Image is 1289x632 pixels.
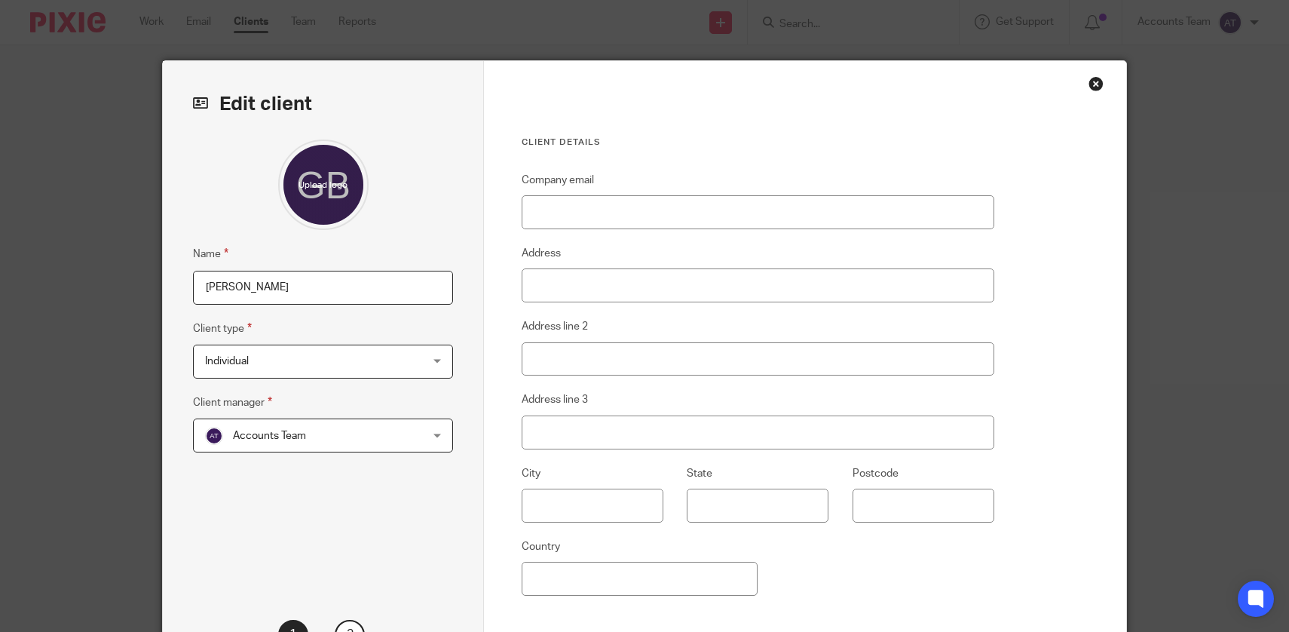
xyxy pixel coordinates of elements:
[522,392,588,407] label: Address line 3
[522,539,560,554] label: Country
[522,466,540,481] label: City
[687,466,712,481] label: State
[193,91,453,117] h2: Edit client
[522,137,994,149] h3: Client details
[1088,76,1104,91] div: Close this dialog window
[205,356,249,367] span: Individual
[233,431,306,441] span: Accounts Team
[193,394,272,411] label: Client manager
[853,466,899,481] label: Postcode
[193,245,228,262] label: Name
[205,427,223,445] img: svg%3E
[522,319,588,334] label: Address line 2
[522,173,594,188] label: Company email
[522,246,561,261] label: Address
[193,320,252,337] label: Client type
